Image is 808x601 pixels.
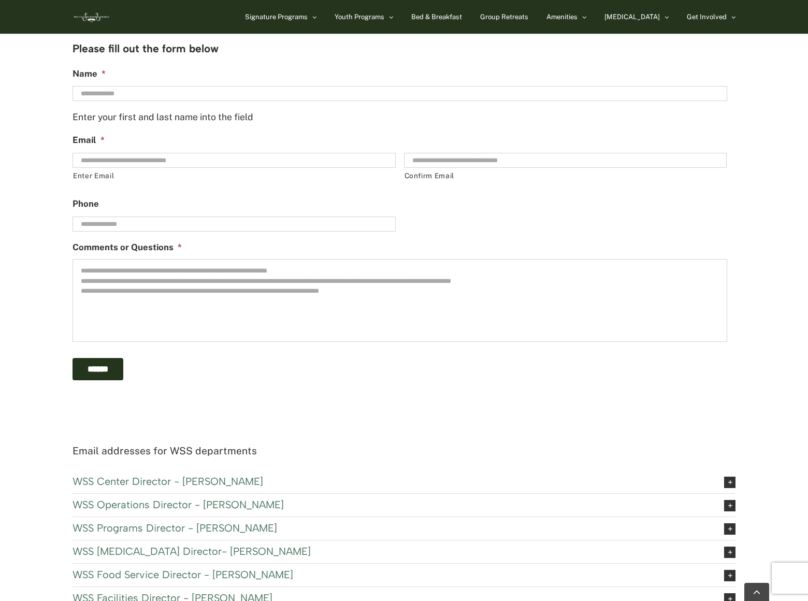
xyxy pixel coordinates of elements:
[73,101,727,124] div: Enter your first and last name into the field
[73,522,708,534] span: WSS Programs Director - [PERSON_NAME]
[687,13,727,20] span: Get Involved
[73,546,708,557] span: WSS [MEDICAL_DATA] Director- [PERSON_NAME]
[73,41,735,55] h3: Please fill out the form below
[405,168,727,183] label: Confirm Email
[73,499,708,510] span: WSS Operations Director - [PERSON_NAME]
[335,13,384,20] span: Youth Programs
[480,13,528,20] span: Group Retreats
[73,517,735,540] a: WSS Programs Director - [PERSON_NAME]
[73,569,708,580] span: WSS Food Service Director - [PERSON_NAME]
[73,9,110,24] img: White Sulphur Springs Logo
[73,168,396,183] label: Enter Email
[73,442,735,460] p: Email addresses for WSS departments
[73,68,106,80] label: Name
[73,135,105,146] label: Email
[411,13,462,20] span: Bed & Breakfast
[546,13,578,20] span: Amenities
[73,476,708,487] span: WSS Center Director - [PERSON_NAME]
[73,242,182,253] label: Comments or Questions
[73,540,735,563] a: WSS [MEDICAL_DATA] Director- [PERSON_NAME]
[73,494,735,517] a: WSS Operations Director - [PERSON_NAME]
[73,470,735,493] a: WSS Center Director - [PERSON_NAME]
[73,564,735,586] a: WSS Food Service Director - [PERSON_NAME]
[245,13,308,20] span: Signature Programs
[73,198,99,210] label: Phone
[604,13,660,20] span: [MEDICAL_DATA]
